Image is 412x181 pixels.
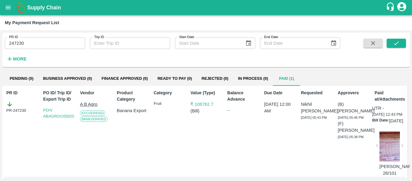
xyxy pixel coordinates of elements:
p: ₹ 106762.7 [190,101,221,108]
span: [DATE] 05:43 PM [301,116,327,119]
span: Bank Verified [80,116,108,122]
p: [DATE] [389,118,403,124]
input: Enter Trip ID [90,37,170,49]
div: PR-247230 [6,101,37,114]
strong: More [13,57,27,61]
p: Product Category [117,90,148,102]
p: Nikhil [PERSON_NAME] [301,101,332,115]
p: ( Bill ) [190,108,221,114]
button: More [5,54,28,64]
button: Choose date [243,37,254,49]
button: In Process (0) [233,71,273,86]
p: (F) [PERSON_NAME] [338,120,369,134]
p: (B) [PERSON_NAME] [338,101,369,115]
span: [DATE] 05:46 PM [338,116,364,119]
button: open drawer [1,1,15,15]
a: Supply Chain [27,3,386,12]
label: PR ID [9,35,18,40]
label: Trip ID [94,35,104,40]
div: account of current user [396,1,407,14]
p: [DATE] 12:00 AM [264,101,295,115]
p: Paid at/Attachments [375,90,406,102]
button: Finance Approved (0) [97,71,153,86]
img: logo [15,2,27,14]
div: -- [227,107,258,113]
input: Enter PR ID [5,37,85,49]
button: Choose date [328,37,339,49]
div: My Payment Request List [5,19,59,27]
p: Balance Advance [227,90,258,102]
span: [DATE] 05:38 PM [338,135,364,139]
p: [PERSON_NAME]/25-26/101 [379,163,400,177]
p: Fruit [154,101,185,107]
p: UTR - [372,105,384,112]
p: Approvers [338,90,369,96]
div: [DATE] 12:43 PM [372,105,406,176]
label: End Date [264,35,278,40]
p: Category [154,90,185,96]
p: Bill Date: [372,118,389,124]
button: Pending (0) [5,71,38,86]
p: Due Date [264,90,295,96]
p: Value (Type) [190,90,221,96]
p: PR ID [6,90,37,96]
p: Requested [301,90,332,96]
button: Ready To Pay (0) [153,71,197,86]
input: End Date [260,37,326,49]
button: Paid (1) [273,71,300,86]
button: Rejected (0) [197,71,233,86]
a: PO/V ABAGRO/165820 [43,108,74,118]
input: Start Date [175,37,241,49]
p: A B Agro [80,101,111,108]
p: PO ID/ Trip ID/ Export Trip ID [43,90,74,102]
p: Banana Export [117,107,148,114]
span: KYC Verified [80,110,105,116]
button: Business Approved (0) [38,71,97,86]
div: customer-support [386,2,396,13]
label: Start Date [179,35,194,40]
p: Vendor [80,90,111,96]
b: Supply Chain [27,5,61,11]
